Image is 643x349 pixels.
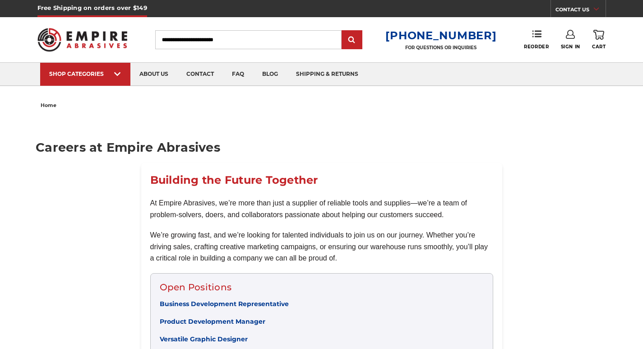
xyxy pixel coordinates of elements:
[150,197,493,220] p: At Empire Abrasives, we’re more than just a supplier of reliable tools and supplies—we’re a team ...
[385,29,496,42] a: [PHONE_NUMBER]
[561,44,580,50] span: Sign In
[177,63,223,86] a: contact
[150,229,493,264] p: We’re growing fast, and we’re looking for talented individuals to join us on our journey. Whether...
[524,44,549,50] span: Reorder
[287,63,367,86] a: shipping & returns
[223,63,253,86] a: faq
[130,63,177,86] a: about us
[385,45,496,51] p: FOR QUESTIONS OR INQUIRIES
[592,30,606,50] a: Cart
[160,300,289,308] a: Business Development Representative
[555,5,606,17] a: CONTACT US
[41,102,56,108] span: home
[37,22,128,57] img: Empire Abrasives
[36,141,607,154] h1: Careers at Empire Abrasives
[524,30,549,49] a: Reorder
[160,280,484,294] h2: Open Positions
[160,335,248,343] a: Versatile Graphic Designer
[49,70,121,77] div: SHOP CATEGORIES
[592,44,606,50] span: Cart
[150,172,493,188] h1: Building the Future Together
[253,63,287,86] a: blog
[343,31,361,49] input: Submit
[160,317,265,326] a: Product Development Manager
